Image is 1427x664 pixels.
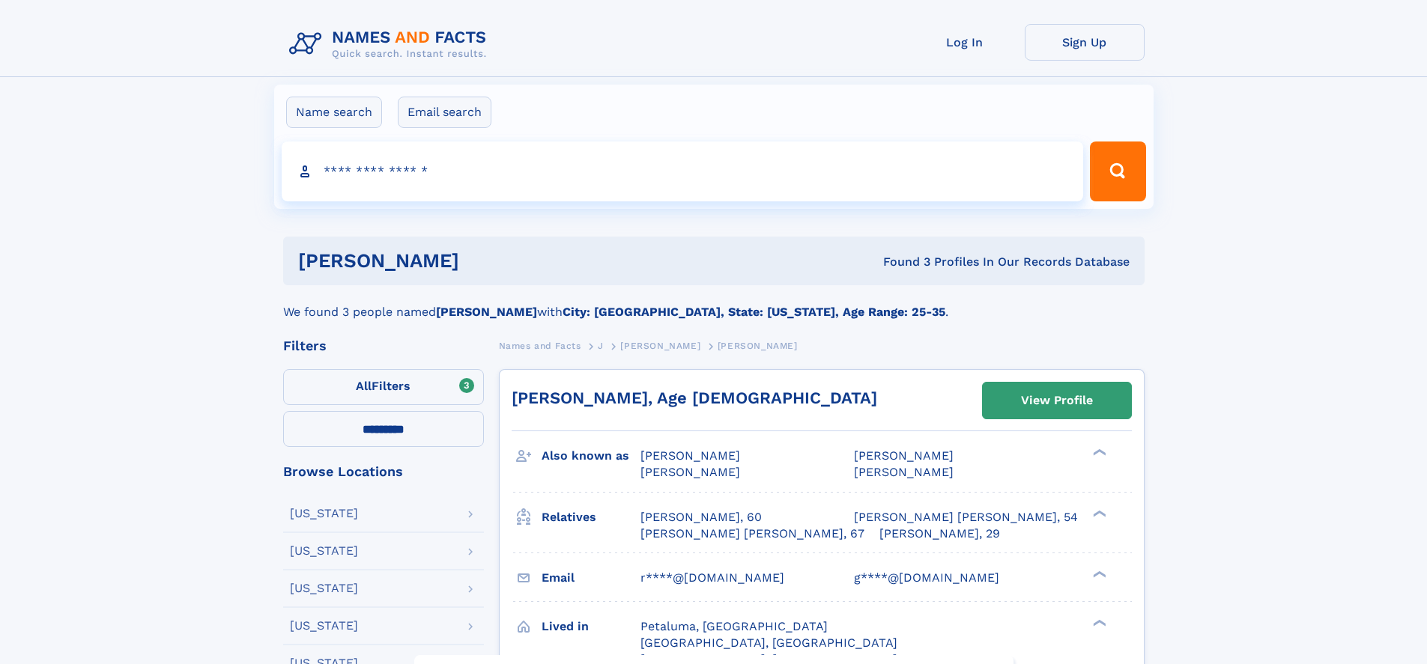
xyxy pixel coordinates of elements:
[1089,448,1107,457] div: ❯
[1089,618,1107,627] div: ❯
[283,369,484,405] label: Filters
[563,305,945,319] b: City: [GEOGRAPHIC_DATA], State: [US_STATE], Age Range: 25-35
[620,336,700,355] a: [PERSON_NAME]
[620,341,700,351] span: [PERSON_NAME]
[356,379,372,393] span: All
[542,614,640,639] h3: Lived in
[640,448,740,463] span: [PERSON_NAME]
[290,620,358,632] div: [US_STATE]
[1021,383,1093,418] div: View Profile
[879,526,1000,542] a: [PERSON_NAME], 29
[1090,141,1145,201] button: Search Button
[983,383,1131,418] a: View Profile
[640,526,864,542] a: [PERSON_NAME] [PERSON_NAME], 67
[290,545,358,557] div: [US_STATE]
[1089,508,1107,518] div: ❯
[854,465,954,479] span: [PERSON_NAME]
[905,24,1025,61] a: Log In
[640,465,740,479] span: [PERSON_NAME]
[598,336,604,355] a: J
[290,508,358,520] div: [US_STATE]
[640,619,828,633] span: Petaluma, [GEOGRAPHIC_DATA]
[283,24,499,64] img: Logo Names and Facts
[283,339,484,353] div: Filters
[598,341,604,351] span: J
[499,336,581,355] a: Names and Facts
[286,97,382,128] label: Name search
[512,389,877,407] a: [PERSON_NAME], Age [DEMOGRAPHIC_DATA]
[282,141,1084,201] input: search input
[640,636,897,650] span: [GEOGRAPHIC_DATA], [GEOGRAPHIC_DATA]
[854,448,954,463] span: [PERSON_NAME]
[542,565,640,591] h3: Email
[671,254,1130,270] div: Found 3 Profiles In Our Records Database
[298,252,671,270] h1: [PERSON_NAME]
[1089,569,1107,579] div: ❯
[283,465,484,478] div: Browse Locations
[436,305,537,319] b: [PERSON_NAME]
[542,443,640,469] h3: Also known as
[290,582,358,594] div: [US_STATE]
[542,505,640,530] h3: Relatives
[283,285,1145,321] div: We found 3 people named with .
[398,97,491,128] label: Email search
[1025,24,1145,61] a: Sign Up
[854,509,1078,526] a: [PERSON_NAME] [PERSON_NAME], 54
[718,341,798,351] span: [PERSON_NAME]
[640,509,762,526] a: [PERSON_NAME], 60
